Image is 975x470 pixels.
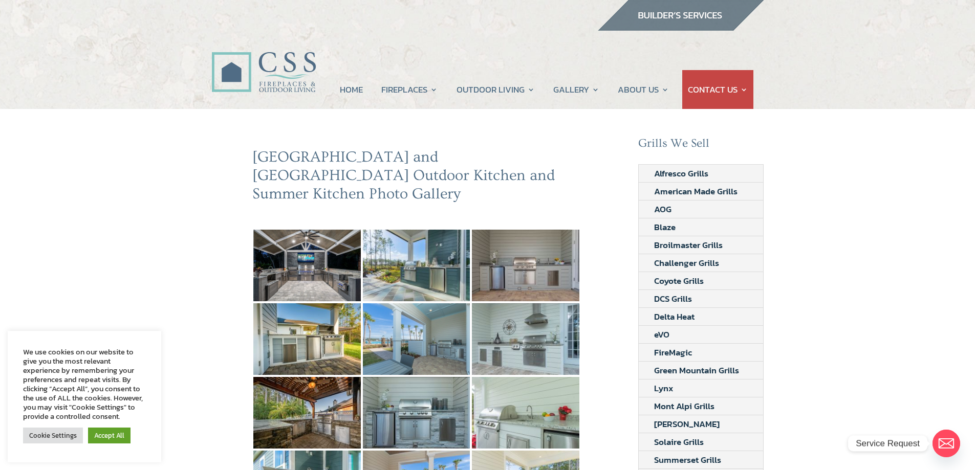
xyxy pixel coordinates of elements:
[639,183,753,200] a: American Made Grills
[639,290,707,307] a: DCS Grills
[363,377,470,449] img: 7
[639,165,724,182] a: Alfresco Grills
[933,430,960,457] a: Email
[639,308,710,325] a: Delta Heat
[639,433,719,451] a: Solaire Grills
[553,70,599,109] a: GALLERY
[638,137,764,156] h2: Grills We Sell
[618,70,669,109] a: ABOUT US
[88,428,131,443] a: Accept All
[639,326,685,343] a: eVO
[211,24,316,98] img: CSS Fireplaces & Outdoor Living (Formerly Construction Solutions & Supply)- Jacksonville Ormond B...
[639,200,687,218] a: AOG
[253,377,361,449] img: 6
[253,303,361,375] img: 3
[23,428,83,443] a: Cookie Settings
[688,70,748,109] a: CONTACT US
[639,272,719,289] a: Coyote Grills
[23,347,146,421] div: We use cookies on our website to give you the most relevant experience by remembering your prefer...
[472,377,579,449] img: 8
[639,379,689,397] a: Lynx
[639,254,734,272] a: Challenger Grills
[639,397,730,415] a: Mont Alpi Grills
[639,236,738,254] a: Broilmaster Grills
[340,70,363,109] a: HOME
[639,362,754,379] a: Green Mountain Grills
[253,230,361,301] img: 30
[639,218,691,236] a: Blaze
[639,344,707,361] a: FireMagic
[457,70,535,109] a: OUTDOOR LIVING
[639,451,736,468] a: Summerset Grills
[381,70,438,109] a: FIREPLACES
[597,21,764,34] a: builder services construction supply
[252,148,581,208] h2: [GEOGRAPHIC_DATA] and [GEOGRAPHIC_DATA] Outdoor Kitchen and Summer Kitchen Photo Gallery
[363,303,470,375] img: 4
[639,415,735,433] a: [PERSON_NAME]
[363,230,470,301] img: 1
